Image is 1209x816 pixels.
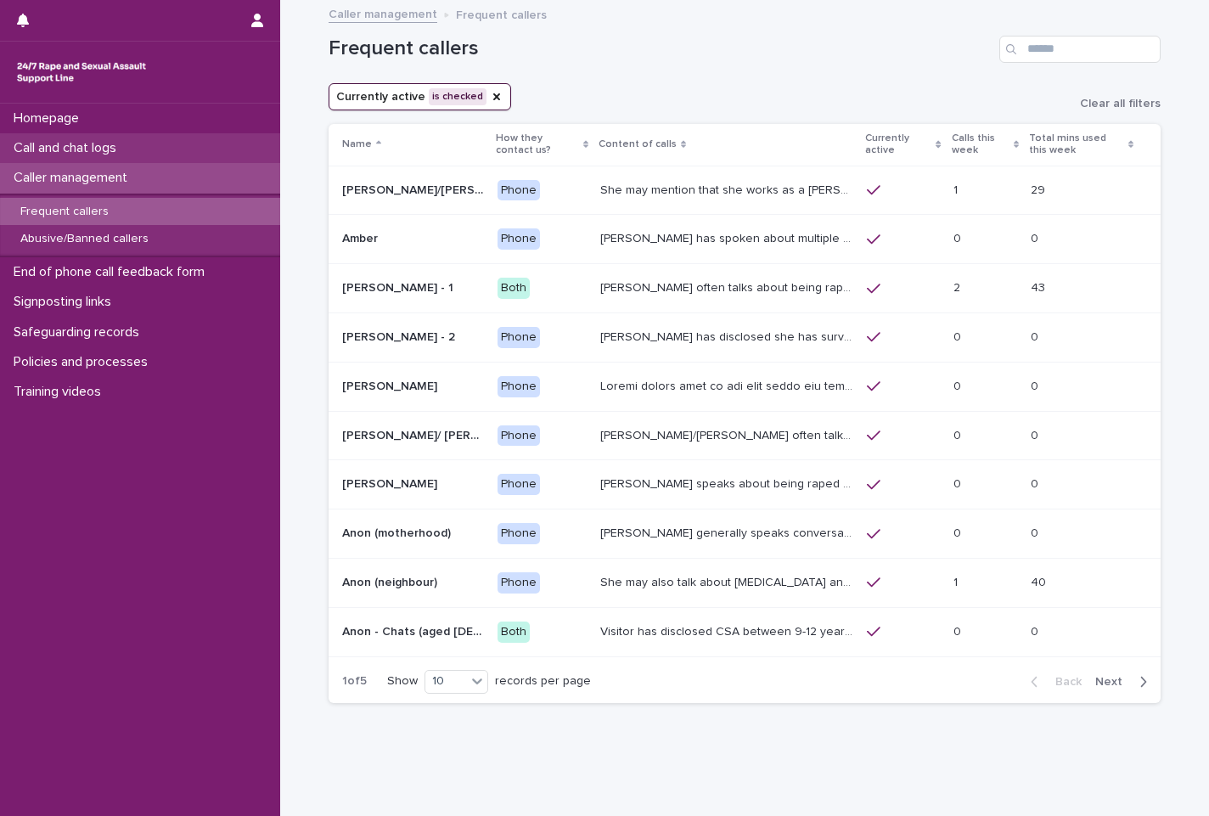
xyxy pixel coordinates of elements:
[600,474,857,492] p: Caller speaks about being raped and abused by the police and her ex-husband of 20 years. She has ...
[7,324,153,340] p: Safeguarding records
[1031,376,1042,394] p: 0
[425,672,466,690] div: 10
[7,170,141,186] p: Caller management
[1031,523,1042,541] p: 0
[498,622,530,643] div: Both
[342,327,458,345] p: [PERSON_NAME] - 2
[498,327,540,348] div: Phone
[1031,278,1049,295] p: 43
[498,572,540,594] div: Phone
[1017,674,1088,689] button: Back
[600,180,857,198] p: She may mention that she works as a Nanny, looking after two children. Abbie / Emily has let us k...
[342,135,372,154] p: Name
[329,558,1161,607] tr: Anon (neighbour)Anon (neighbour) PhoneShe may also talk about [MEDICAL_DATA] and about currently ...
[342,622,487,639] p: Anon - Chats (aged 16 -17)
[498,474,540,495] div: Phone
[329,312,1161,362] tr: [PERSON_NAME] - 2[PERSON_NAME] - 2 Phone[PERSON_NAME] has disclosed she has survived two rapes, o...
[1066,98,1161,110] button: Clear all filters
[498,228,540,250] div: Phone
[342,474,441,492] p: [PERSON_NAME]
[7,354,161,370] p: Policies and processes
[953,278,964,295] p: 2
[329,83,511,110] button: Currently active
[498,425,540,447] div: Phone
[953,622,964,639] p: 0
[496,129,579,160] p: How they contact us?
[342,572,441,590] p: Anon (neighbour)
[999,36,1161,63] input: Search
[953,376,964,394] p: 0
[329,411,1161,460] tr: [PERSON_NAME]/ [PERSON_NAME][PERSON_NAME]/ [PERSON_NAME] Phone[PERSON_NAME]/[PERSON_NAME] often t...
[7,140,130,156] p: Call and chat logs
[387,674,418,689] p: Show
[1031,474,1042,492] p: 0
[342,180,487,198] p: Abbie/Emily (Anon/'I don't know'/'I can't remember')
[1031,228,1042,246] p: 0
[456,4,547,23] p: Frequent callers
[329,37,993,61] h1: Frequent callers
[1031,622,1042,639] p: 0
[953,474,964,492] p: 0
[498,376,540,397] div: Phone
[953,425,964,443] p: 0
[1031,572,1049,590] p: 40
[498,278,530,299] div: Both
[600,622,857,639] p: Visitor has disclosed CSA between 9-12 years of age involving brother in law who lifted them out ...
[953,228,964,246] p: 0
[7,264,218,280] p: End of phone call feedback form
[1080,98,1161,110] span: Clear all filters
[329,215,1161,264] tr: AmberAmber Phone[PERSON_NAME] has spoken about multiple experiences of [MEDICAL_DATA]. [PERSON_NA...
[7,384,115,400] p: Training videos
[600,376,857,394] p: Andrew shared that he has been raped and beaten by a group of men in or near his home twice withi...
[7,294,125,310] p: Signposting links
[7,232,162,246] p: Abusive/Banned callers
[1031,327,1042,345] p: 0
[952,129,1009,160] p: Calls this week
[600,228,857,246] p: Amber has spoken about multiple experiences of sexual abuse. Amber told us she is now 18 (as of 0...
[1029,129,1124,160] p: Total mins used this week
[1088,674,1161,689] button: Next
[329,362,1161,411] tr: [PERSON_NAME][PERSON_NAME] PhoneLoremi dolors amet co adi elit seddo eiu tempor in u labor et dol...
[600,327,857,345] p: Amy has disclosed she has survived two rapes, one in the UK and the other in Australia in 2013. S...
[600,523,857,541] p: Caller generally speaks conversationally about many different things in her life and rarely speak...
[1045,676,1082,688] span: Back
[7,110,93,127] p: Homepage
[953,572,961,590] p: 1
[1031,180,1049,198] p: 29
[342,228,381,246] p: Amber
[953,180,961,198] p: 1
[329,509,1161,559] tr: Anon (motherhood)Anon (motherhood) Phone[PERSON_NAME] generally speaks conversationally about man...
[342,523,454,541] p: Anon (motherhood)
[329,460,1161,509] tr: [PERSON_NAME][PERSON_NAME] Phone[PERSON_NAME] speaks about being raped and abused by the police a...
[329,607,1161,656] tr: Anon - Chats (aged [DEMOGRAPHIC_DATA])Anon - Chats (aged [DEMOGRAPHIC_DATA]) BothVisitor has disc...
[953,523,964,541] p: 0
[865,129,931,160] p: Currently active
[7,205,122,219] p: Frequent callers
[342,425,487,443] p: [PERSON_NAME]/ [PERSON_NAME]
[498,523,540,544] div: Phone
[329,264,1161,313] tr: [PERSON_NAME] - 1[PERSON_NAME] - 1 Both[PERSON_NAME] often talks about being raped a night before...
[498,180,540,201] div: Phone
[329,3,437,23] a: Caller management
[599,135,677,154] p: Content of calls
[329,661,380,702] p: 1 of 5
[14,55,149,89] img: rhQMoQhaT3yELyF149Cw
[1031,425,1042,443] p: 0
[600,278,857,295] p: Amy often talks about being raped a night before or 2 weeks ago or a month ago. She also makes re...
[600,572,857,590] p: She may also talk about child sexual abuse and about currently being physically disabled. She has...
[953,327,964,345] p: 0
[495,674,591,689] p: records per page
[1095,676,1133,688] span: Next
[342,376,441,394] p: [PERSON_NAME]
[600,425,857,443] p: Anna/Emma often talks about being raped at gunpoint at the age of 13/14 by her ex-partner, aged 1...
[329,166,1161,215] tr: [PERSON_NAME]/[PERSON_NAME] (Anon/'I don't know'/'I can't remember')[PERSON_NAME]/[PERSON_NAME] (...
[342,278,457,295] p: [PERSON_NAME] - 1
